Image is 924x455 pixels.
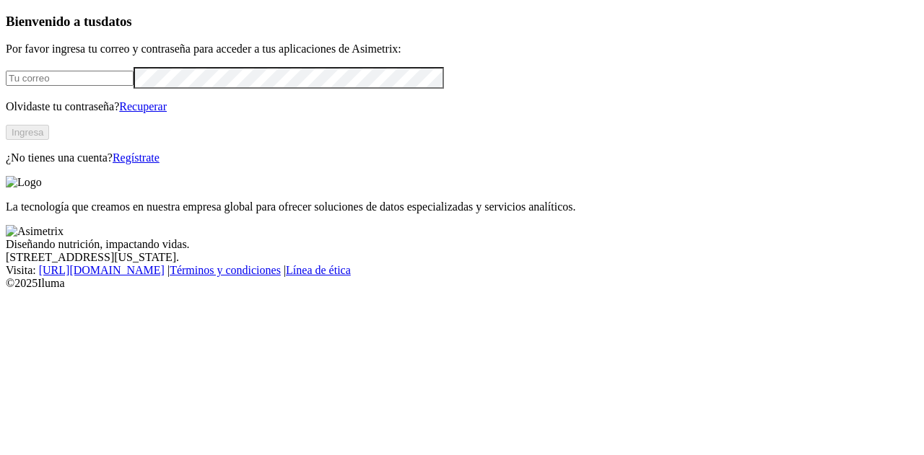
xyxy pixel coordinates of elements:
a: Regístrate [113,151,160,164]
a: Línea de ética [286,264,351,276]
p: ¿No tienes una cuenta? [6,151,918,164]
div: [STREET_ADDRESS][US_STATE]. [6,251,918,264]
a: [URL][DOMAIN_NAME] [39,264,165,276]
p: La tecnología que creamos en nuestra empresa global para ofrecer soluciones de datos especializad... [6,200,918,213]
div: Diseñando nutrición, impactando vidas. [6,238,918,251]
a: Términos y condiciones [170,264,281,276]
div: © 2025 Iluma [6,277,918,290]
button: Ingresa [6,125,49,140]
div: Visita : | | [6,264,918,277]
p: Por favor ingresa tu correo y contraseña para acceder a tus aplicaciones de Asimetrix: [6,43,918,56]
h3: Bienvenido a tus [6,14,918,30]
span: datos [101,14,132,29]
img: Asimetrix [6,225,64,238]
a: Recuperar [119,100,167,112]
input: Tu correo [6,71,134,86]
img: Logo [6,176,42,189]
p: Olvidaste tu contraseña? [6,100,918,113]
